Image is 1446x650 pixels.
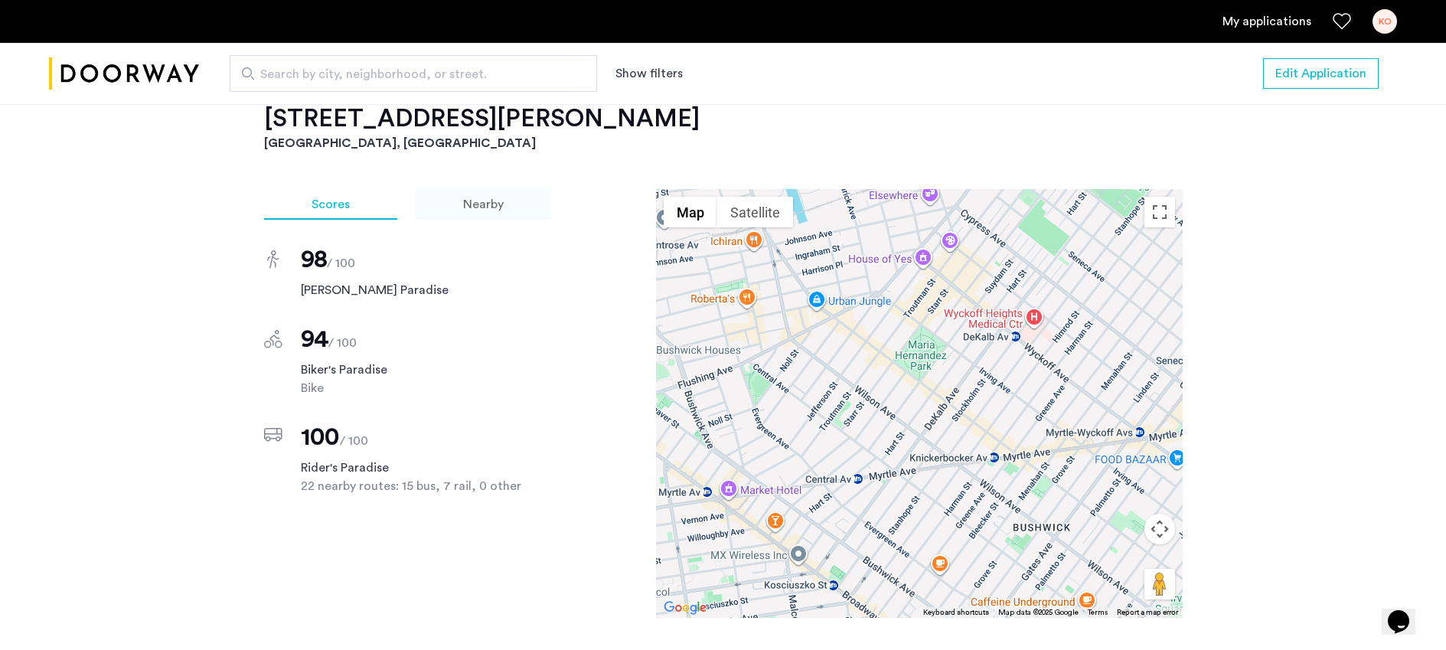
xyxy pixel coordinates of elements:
[1382,589,1431,635] iframe: chat widget
[660,598,710,618] a: Open this area in Google Maps (opens a new window)
[301,425,340,449] span: 100
[49,45,199,103] a: Cazamio logo
[1373,9,1397,34] div: KO
[264,428,282,442] img: score
[998,609,1079,616] span: Map data ©2025 Google
[717,197,793,227] button: Show satellite imagery
[1088,607,1108,618] a: Terms (opens in new tab)
[923,607,989,618] button: Keyboard shortcuts
[301,247,328,272] span: 98
[1263,58,1379,89] button: button
[301,327,329,351] span: 94
[615,64,683,83] button: Show or hide filters
[230,55,597,92] input: Apartment Search
[1144,514,1175,544] button: Map camera controls
[301,477,551,495] span: 22 nearby routes: 15 bus, 7 rail, 0 other
[49,45,199,103] img: logo
[340,435,368,447] span: / 100
[312,198,350,211] span: Scores
[1222,12,1311,31] a: My application
[267,250,279,269] img: score
[463,198,504,211] span: Nearby
[301,459,551,477] span: Rider's Paradise
[1144,197,1175,227] button: Toggle fullscreen view
[664,197,717,227] button: Show street map
[1117,607,1178,618] a: Report a map error
[301,361,551,379] span: Biker's Paradise
[264,330,282,348] img: score
[301,379,551,397] span: Bike
[328,337,357,349] span: / 100
[301,281,551,299] span: [PERSON_NAME] Paradise
[1275,64,1366,83] span: Edit Application
[660,598,710,618] img: Google
[1144,569,1175,599] button: Drag Pegman onto the map to open Street View
[260,65,554,83] span: Search by city, neighborhood, or street.
[264,134,1183,152] h3: [GEOGRAPHIC_DATA], [GEOGRAPHIC_DATA]
[264,103,1183,134] h2: [STREET_ADDRESS][PERSON_NAME]
[327,257,355,269] span: / 100
[1333,12,1351,31] a: Favorites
